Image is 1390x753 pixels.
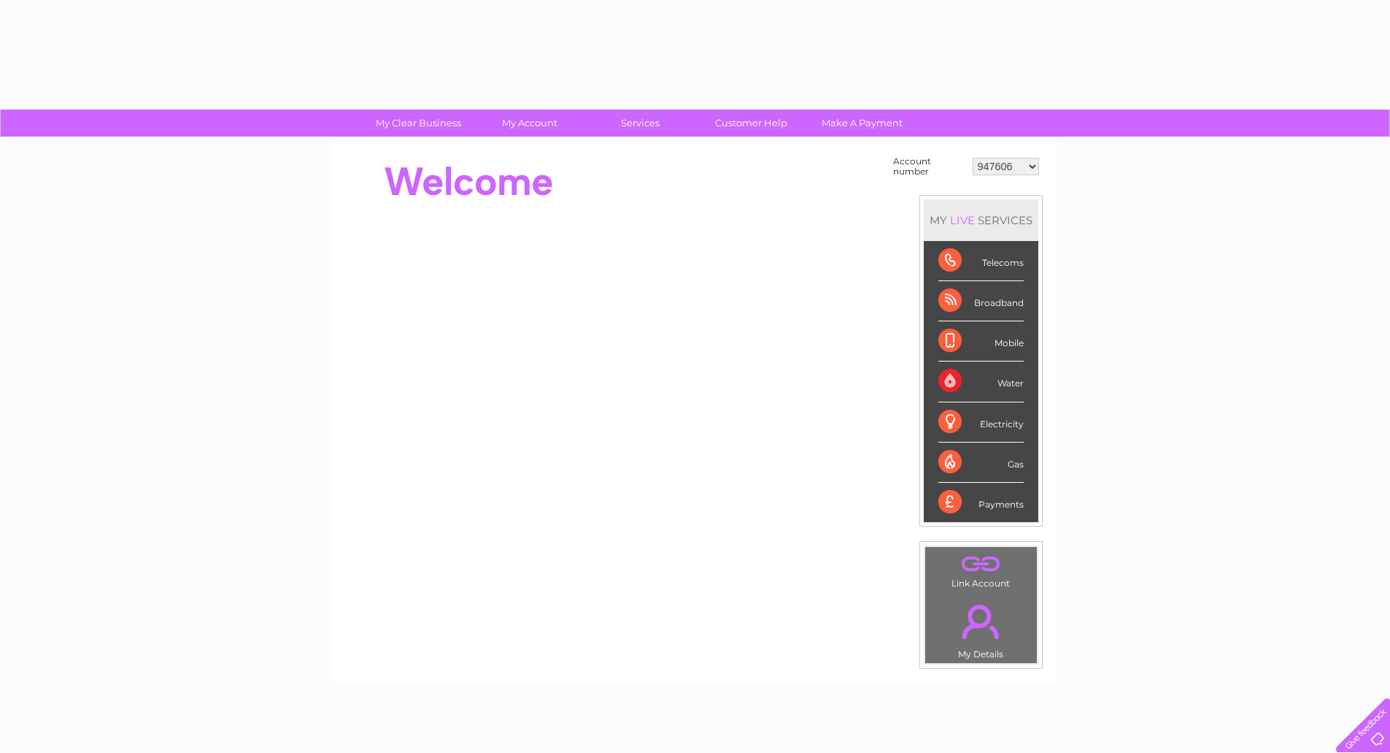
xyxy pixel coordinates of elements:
td: My Details [924,592,1038,664]
div: MY SERVICES [924,199,1038,241]
a: My Account [469,110,590,137]
div: Gas [938,443,1024,483]
td: Link Account [924,546,1038,592]
div: Telecoms [938,241,1024,281]
a: . [929,596,1033,647]
a: Customer Help [691,110,811,137]
a: . [929,551,1033,576]
a: Services [580,110,700,137]
a: Make A Payment [802,110,922,137]
a: My Clear Business [358,110,479,137]
div: Broadband [938,281,1024,321]
div: Electricity [938,402,1024,443]
div: Payments [938,483,1024,522]
div: LIVE [947,213,978,227]
div: Water [938,362,1024,402]
div: Mobile [938,321,1024,362]
td: Account number [889,153,969,180]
